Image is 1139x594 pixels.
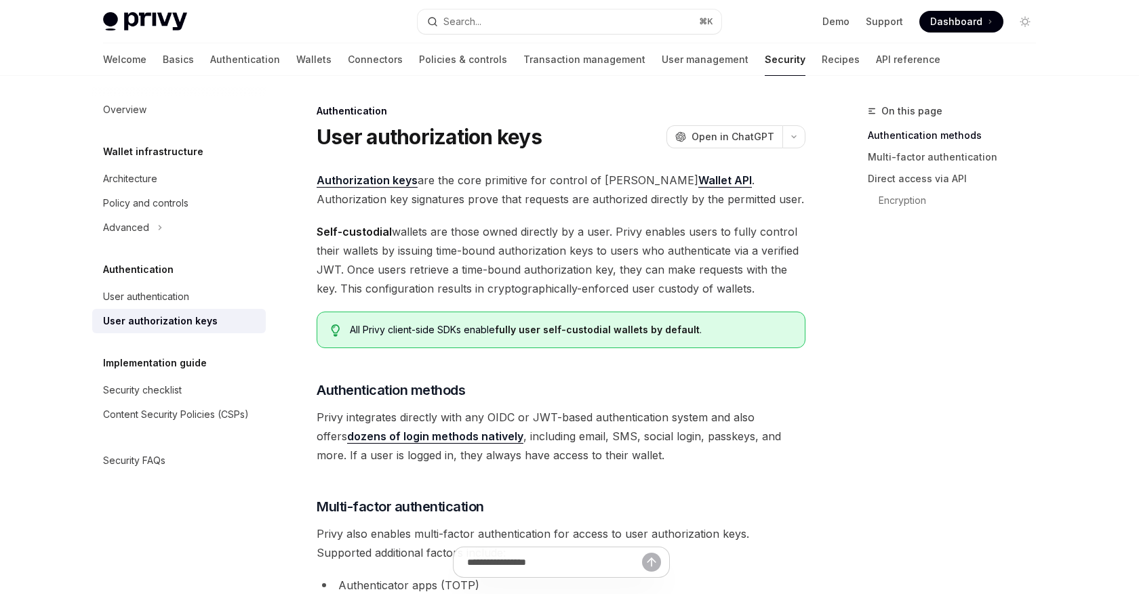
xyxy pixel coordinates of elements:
[103,406,249,423] div: Content Security Policies (CSPs)
[699,16,713,27] span: ⌘ K
[103,313,218,329] div: User authorization keys
[866,15,903,28] a: Support
[879,190,1047,211] a: Encryption
[930,15,982,28] span: Dashboard
[331,324,340,337] svg: Tip
[868,168,1047,190] a: Direct access via API
[868,125,1047,146] a: Authentication methods
[881,103,942,119] span: On this page
[692,130,774,144] span: Open in ChatGPT
[666,125,782,148] button: Open in ChatGPT
[495,324,700,335] strong: fully user self-custodial wallets by default
[92,378,266,402] a: Security checklist
[765,43,805,76] a: Security
[317,171,805,209] span: are the core primitive for control of [PERSON_NAME] . Authorization key signatures prove that req...
[92,167,266,191] a: Architecture
[103,219,149,236] div: Advanced
[662,43,748,76] a: User management
[103,452,165,469] div: Security FAQs
[92,191,266,215] a: Policy and controls
[317,381,465,400] span: Authentication methods
[103,261,174,278] h5: Authentication
[1014,11,1036,33] button: Toggle dark mode
[103,102,146,118] div: Overview
[350,323,791,337] div: All Privy client-side SDKs enable .
[92,402,266,427] a: Content Security Policies (CSPs)
[317,408,805,465] span: Privy integrates directly with any OIDC or JWT-based authentication system and also offers , incl...
[822,43,860,76] a: Recipes
[103,12,187,31] img: light logo
[103,355,207,371] h5: Implementation guide
[296,43,332,76] a: Wallets
[103,289,189,305] div: User authentication
[103,43,146,76] a: Welcome
[868,146,1047,168] a: Multi-factor authentication
[92,284,266,309] a: User authentication
[92,309,266,333] a: User authorization keys
[876,43,940,76] a: API reference
[317,125,542,149] h1: User authorization keys
[418,9,721,34] button: Search...⌘K
[822,15,850,28] a: Demo
[642,553,661,572] button: Send message
[348,43,403,76] a: Connectors
[92,98,266,122] a: Overview
[419,43,507,76] a: Policies & controls
[698,173,752,188] a: Wallet API
[317,497,484,516] span: Multi-factor authentication
[317,173,418,188] a: Authorization keys
[523,43,645,76] a: Transaction management
[919,11,1003,33] a: Dashboard
[103,195,188,211] div: Policy and controls
[103,171,157,187] div: Architecture
[103,382,182,398] div: Security checklist
[443,14,481,30] div: Search...
[317,524,805,562] span: Privy also enables multi-factor authentication for access to user authorization keys. Supported a...
[92,448,266,473] a: Security FAQs
[317,104,805,118] div: Authentication
[347,429,523,444] a: dozens of login methods natively
[103,144,203,160] h5: Wallet infrastructure
[317,222,805,298] span: wallets are those owned directly by a user. Privy enables users to fully control their wallets by...
[317,225,392,238] strong: Self-custodial
[210,43,280,76] a: Authentication
[163,43,194,76] a: Basics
